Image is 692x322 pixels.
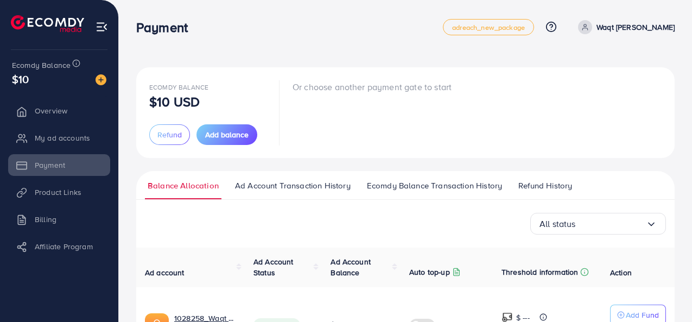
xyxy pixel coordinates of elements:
[148,180,219,192] span: Balance Allocation
[149,95,200,108] p: $10 USD
[145,267,185,278] span: Ad account
[11,15,84,32] img: logo
[96,74,106,85] img: image
[235,180,351,192] span: Ad Account Transaction History
[367,180,502,192] span: Ecomdy Balance Transaction History
[574,20,675,34] a: Waqt [PERSON_NAME]
[136,20,196,35] h3: Payment
[149,124,190,145] button: Refund
[409,266,450,279] p: Auto top-up
[149,83,208,92] span: Ecomdy Balance
[596,21,675,34] p: Waqt [PERSON_NAME]
[12,60,71,71] span: Ecomdy Balance
[539,216,576,232] span: All status
[518,180,572,192] span: Refund History
[610,267,632,278] span: Action
[96,21,108,33] img: menu
[576,216,646,232] input: Search for option
[443,19,534,35] a: adreach_new_package
[530,213,666,235] div: Search for option
[501,266,578,279] p: Threshold information
[205,129,249,140] span: Add balance
[293,80,452,93] p: Or choose another payment gate to start
[196,124,257,145] button: Add balance
[12,71,29,87] span: $10
[253,256,294,278] span: Ad Account Status
[626,308,659,321] p: Add Fund
[157,129,182,140] span: Refund
[331,256,371,278] span: Ad Account Balance
[452,24,525,31] span: adreach_new_package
